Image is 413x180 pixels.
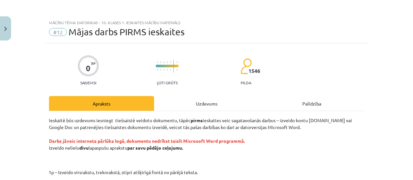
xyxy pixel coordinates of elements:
[127,145,183,151] strong: par savu pēdējo ceļojumu.
[4,27,7,31] img: icon-close-lesson-0947bae3869378f0d4975bcd49f059093ad1ed9edebbc8119c70593378902aed.svg
[191,117,203,123] strong: pirms
[79,145,88,151] strong: divu
[49,117,364,165] p: Ieskaitē būs uzdevums iesniegt tiešsaistē veidotu dokumentu, tāpēc ieskaites veic sagatavošanās d...
[164,69,164,71] img: icon-short-line-57e1e144782c952c97e751825c79c345078a6d821885a25fce030b3d8c18986b.svg
[170,61,171,63] img: icon-short-line-57e1e144782c952c97e751825c79c345078a6d821885a25fce030b3d8c18986b.svg
[248,68,260,74] span: 1546
[49,28,67,36] span: #12
[157,69,158,71] img: icon-short-line-57e1e144782c952c97e751825c79c345078a6d821885a25fce030b3d8c18986b.svg
[164,61,164,63] img: icon-short-line-57e1e144782c952c97e751825c79c345078a6d821885a25fce030b3d8c18986b.svg
[157,61,158,63] img: icon-short-line-57e1e144782c952c97e751825c79c345078a6d821885a25fce030b3d8c18986b.svg
[86,169,371,176] p: 1p – Izveido virsrakstu, treknrakstā, stipri atšķirīgā fontā no pārējā teksta.
[173,60,174,73] img: icon-long-line-d9ea69661e0d244f92f715978eff75569469978d946b2353a9bb055b3ed8787d.svg
[160,69,161,71] img: icon-short-line-57e1e144782c952c97e751825c79c345078a6d821885a25fce030b3d8c18986b.svg
[240,58,252,74] img: students-c634bb4e5e11cddfef0936a35e636f08e4e9abd3cc4e673bd6f9a4125e45ecb1.svg
[160,61,161,63] img: icon-short-line-57e1e144782c952c97e751825c79c345078a6d821885a25fce030b3d8c18986b.svg
[241,80,251,85] p: pilda
[49,138,245,144] strong: Darbs jāveic interneta pārlūka logā, dokumentu nedrīkst taisīt Microsoft Word programmā.
[259,96,364,111] div: Palīdzība
[170,69,171,71] img: icon-short-line-57e1e144782c952c97e751825c79c345078a6d821885a25fce030b3d8c18986b.svg
[49,96,154,111] div: Apraksts
[157,80,178,85] p: Ļoti grūts
[91,61,95,65] span: XP
[69,26,184,37] span: Mājas darbs PIRMS ieskaites
[154,96,259,111] div: Uzdevums
[86,64,90,73] div: 0
[49,20,364,25] div: Mācību tēma: Datorikas - 10. klases 1. ieskaites mācību materiāls
[78,80,99,85] p: Saņemsi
